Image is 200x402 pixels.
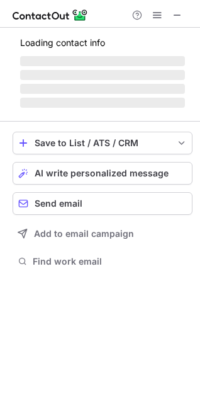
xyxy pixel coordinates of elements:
img: ContactOut v5.3.10 [13,8,88,23]
button: Send email [13,192,192,215]
span: Find work email [33,256,187,267]
span: AI write personalized message [35,168,169,178]
span: Add to email campaign [34,229,134,239]
button: save-profile-one-click [13,132,192,154]
div: Save to List / ATS / CRM [35,138,170,148]
button: AI write personalized message [13,162,192,185]
p: Loading contact info [20,38,185,48]
span: ‌ [20,98,185,108]
button: Add to email campaign [13,222,192,245]
span: ‌ [20,56,185,66]
span: ‌ [20,70,185,80]
button: Find work email [13,253,192,270]
span: ‌ [20,84,185,94]
span: Send email [35,198,82,209]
